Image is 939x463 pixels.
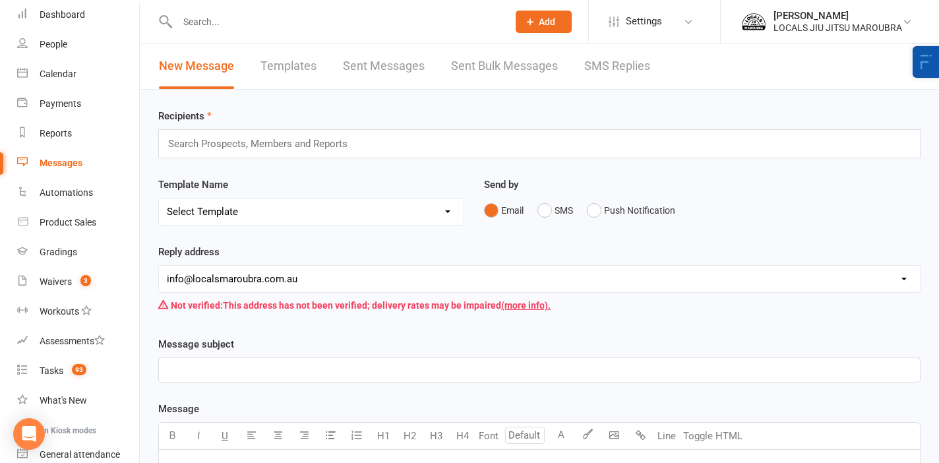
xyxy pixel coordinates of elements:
a: What's New [17,386,139,416]
div: [PERSON_NAME] [773,10,902,22]
button: Email [484,198,524,223]
a: New Message [159,44,234,89]
div: This address has not been verified; delivery rates may be impaired [158,293,921,318]
div: Workouts [40,306,79,317]
div: Tasks [40,365,63,376]
a: People [17,30,139,59]
button: Push Notification [587,198,675,223]
span: Settings [626,7,662,36]
div: Messages [40,158,82,168]
button: H3 [423,423,449,449]
span: 93 [72,364,86,375]
div: Waivers [40,276,72,287]
div: Reports [40,128,72,139]
input: Search Prospects, Members and Reports [167,135,360,152]
a: Reports [17,119,139,148]
div: General attendance [40,449,120,460]
a: Automations [17,178,139,208]
button: H1 [370,423,396,449]
img: thumb_image1758934017.png [741,9,767,35]
span: U [222,430,228,442]
div: Gradings [40,247,77,257]
div: Calendar [40,69,76,79]
a: Waivers 3 [17,267,139,297]
div: People [40,39,67,49]
div: Automations [40,187,93,198]
a: Sent Messages [343,44,425,89]
a: Sent Bulk Messages [451,44,558,89]
a: (more info). [501,300,551,311]
a: SMS Replies [584,44,650,89]
button: H4 [449,423,475,449]
a: Templates [260,44,317,89]
label: Reply address [158,244,220,260]
a: Tasks 93 [17,356,139,386]
a: Calendar [17,59,139,89]
button: SMS [537,198,573,223]
strong: Not verified: [171,300,223,311]
a: Assessments [17,326,139,356]
span: Add [539,16,555,27]
a: Product Sales [17,208,139,237]
a: Messages [17,148,139,178]
label: Message [158,401,199,417]
div: Product Sales [40,217,96,228]
input: Search... [173,13,499,31]
div: LOCALS JIU JITSU MAROUBRA [773,22,902,34]
label: Recipients [158,108,212,124]
button: H2 [396,423,423,449]
label: Template Name [158,177,228,193]
button: A [548,423,574,449]
label: Send by [484,177,518,193]
button: Add [516,11,572,33]
button: Font [475,423,502,449]
span: 3 [80,275,91,286]
button: Line [653,423,680,449]
div: Dashboard [40,9,85,20]
a: Payments [17,89,139,119]
input: Default [505,427,545,444]
div: Open Intercom Messenger [13,418,45,450]
a: Workouts [17,297,139,326]
label: Message subject [158,336,234,352]
a: Gradings [17,237,139,267]
button: Toggle HTML [680,423,746,449]
div: Payments [40,98,81,109]
div: Assessments [40,336,105,346]
button: U [212,423,238,449]
div: What's New [40,395,87,406]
